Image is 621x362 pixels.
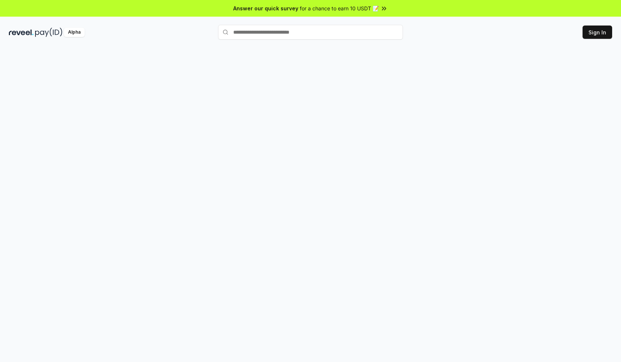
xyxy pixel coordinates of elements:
[300,4,379,12] span: for a chance to earn 10 USDT 📝
[233,4,298,12] span: Answer our quick survey
[9,28,34,37] img: reveel_dark
[35,28,62,37] img: pay_id
[64,28,85,37] div: Alpha
[583,26,612,39] button: Sign In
